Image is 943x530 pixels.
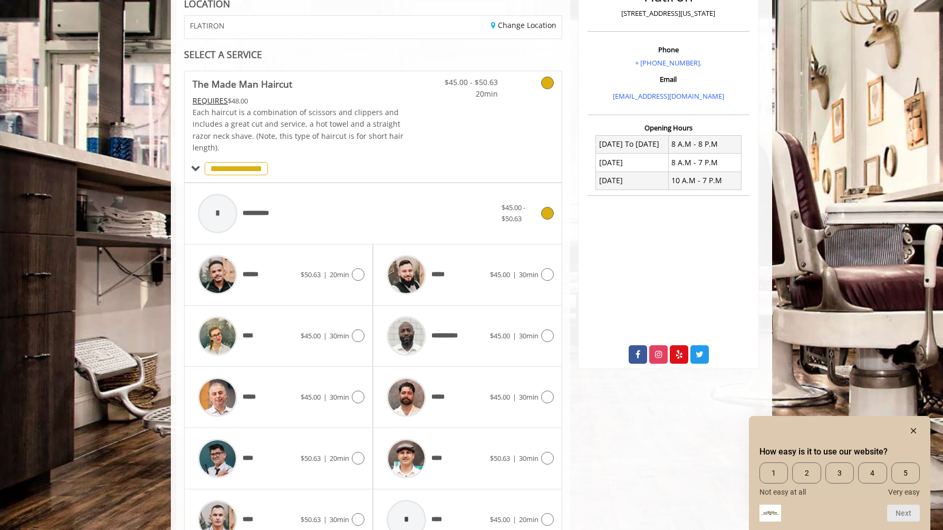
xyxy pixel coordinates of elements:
span: 30min [519,331,538,340]
button: Next question [887,505,920,522]
span: Each haircut is a combination of scissors and clippers and includes a great cut and service, a ho... [193,107,403,153]
span: 4 [858,462,887,484]
span: | [513,515,516,524]
span: | [323,331,327,340]
span: $50.63 [301,270,321,279]
span: Very easy [888,488,920,496]
span: 1 [759,462,788,484]
span: 30min [519,392,538,402]
span: 20min [330,270,349,279]
span: $45.00 [490,270,510,279]
td: [DATE] [596,172,669,190]
span: $45.00 [490,331,510,340]
span: $50.63 [490,453,510,463]
a: Change Location [491,20,556,30]
span: | [323,392,327,402]
span: | [323,270,327,279]
h2: How easy is it to use our website? Select an option from 1 to 5, with 1 being Not easy at all and... [759,446,920,458]
span: $45.00 [301,392,321,402]
span: $50.63 [301,453,321,463]
div: How easy is it to use our website? Select an option from 1 to 5, with 1 being Not easy at all and... [759,462,920,496]
span: | [323,515,327,524]
span: $45.00 [301,331,321,340]
h3: Phone [590,46,747,53]
span: | [513,331,516,340]
div: How easy is it to use our website? Select an option from 1 to 5, with 1 being Not easy at all and... [759,424,920,522]
span: 3 [825,462,854,484]
span: 20min [330,453,349,463]
span: | [513,270,516,279]
span: 5 [891,462,920,484]
button: Hide survey [907,424,920,437]
span: $45.00 - $50.63 [502,203,525,223]
span: Not easy at all [759,488,806,496]
span: $45.00 - $50.63 [436,77,498,88]
span: FLATIRON [190,22,225,30]
b: The Made Man Haircut [193,77,292,91]
span: 30min [330,331,349,340]
td: 8 A.M - 8 P.M [668,135,741,153]
span: 20min [519,515,538,524]
h3: Opening Hours [588,124,749,131]
td: [DATE] To [DATE] [596,135,669,153]
span: 30min [330,392,349,402]
span: This service needs some Advance to be paid before we block your appointment [193,96,228,106]
span: $45.00 [490,392,510,402]
a: [EMAIL_ADDRESS][DOMAIN_NAME] [613,91,724,101]
span: | [513,453,516,463]
span: 30min [519,270,538,279]
td: 10 A.M - 7 P.M [668,172,741,190]
div: $48.00 [193,95,405,107]
span: | [513,392,516,402]
td: 8 A.M - 7 P.M [668,154,741,172]
span: 2 [792,462,821,484]
p: [STREET_ADDRESS][US_STATE] [590,8,747,19]
span: $50.63 [301,515,321,524]
a: + [PHONE_NUMBER]. [635,58,701,68]
span: $45.00 [490,515,510,524]
span: 20min [436,88,498,100]
td: [DATE] [596,154,669,172]
span: 30min [519,453,538,463]
div: SELECT A SERVICE [184,50,562,60]
span: 30min [330,515,349,524]
span: | [323,453,327,463]
h3: Email [590,75,747,83]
